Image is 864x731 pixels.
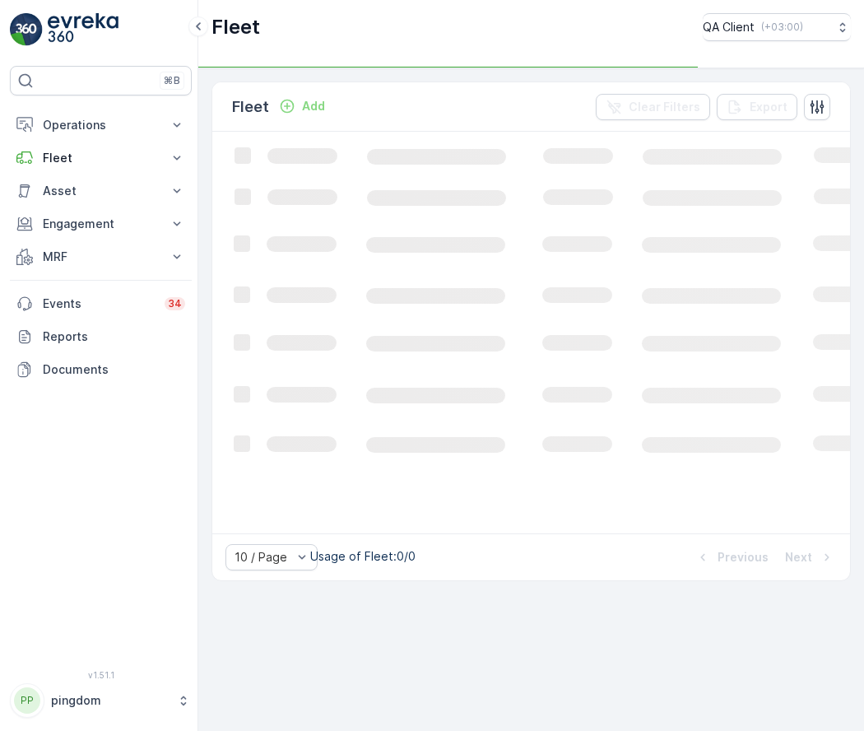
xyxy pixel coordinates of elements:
p: Fleet [43,150,159,166]
p: Export [750,99,787,115]
p: Fleet [211,14,260,40]
p: Clear Filters [629,99,700,115]
p: Usage of Fleet : 0/0 [310,548,416,565]
button: QA Client(+03:00) [703,13,851,41]
button: Clear Filters [596,94,710,120]
p: ( +03:00 ) [761,21,803,34]
a: Documents [10,353,192,386]
button: Previous [693,547,770,567]
div: PP [14,687,40,714]
p: MRF [43,249,159,265]
span: v 1.51.1 [10,670,192,680]
p: 34 [168,297,182,310]
p: QA Client [703,19,755,35]
p: ⌘B [164,74,180,87]
p: Next [785,549,812,566]
p: Add [302,98,325,114]
p: Documents [43,361,185,378]
button: Operations [10,109,192,142]
button: Engagement [10,207,192,240]
p: Reports [43,328,185,345]
button: MRF [10,240,192,273]
p: Operations [43,117,159,133]
p: Asset [43,183,159,199]
p: pingdom [51,692,169,709]
a: Events34 [10,287,192,320]
button: Fleet [10,142,192,175]
p: Engagement [43,216,159,232]
button: Next [783,547,837,567]
button: Add [272,96,332,116]
p: Events [43,296,155,312]
a: Reports [10,320,192,353]
img: logo [10,13,43,46]
img: logo_light-DOdMpM7g.png [48,13,118,46]
button: PPpingdom [10,683,192,718]
p: Fleet [232,95,269,119]
button: Export [717,94,797,120]
button: Asset [10,175,192,207]
p: Previous [718,549,769,566]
